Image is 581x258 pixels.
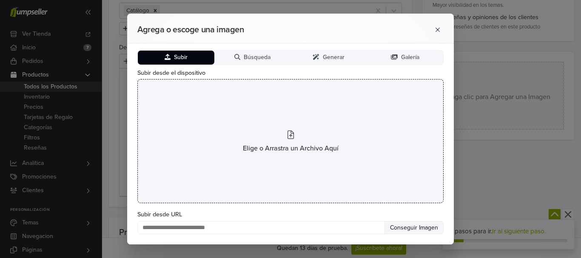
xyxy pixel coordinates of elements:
[137,68,444,78] label: Subir desde el dispositivo
[214,51,291,65] button: Búsqueda
[384,221,444,234] button: Conseguir Imagen
[137,25,398,35] h2: Agrega o escoge una imagen
[174,54,188,61] span: Subir
[367,51,444,65] button: Galería
[323,54,345,61] span: Generar
[244,54,271,61] span: Búsqueda
[401,54,419,61] span: Galería
[290,51,367,65] button: Generar
[417,224,438,231] span: Imagen
[138,51,214,65] button: Subir
[243,143,339,153] span: Elige o Arrastra un Archivo Aquí
[137,210,444,219] label: Subir desde URL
